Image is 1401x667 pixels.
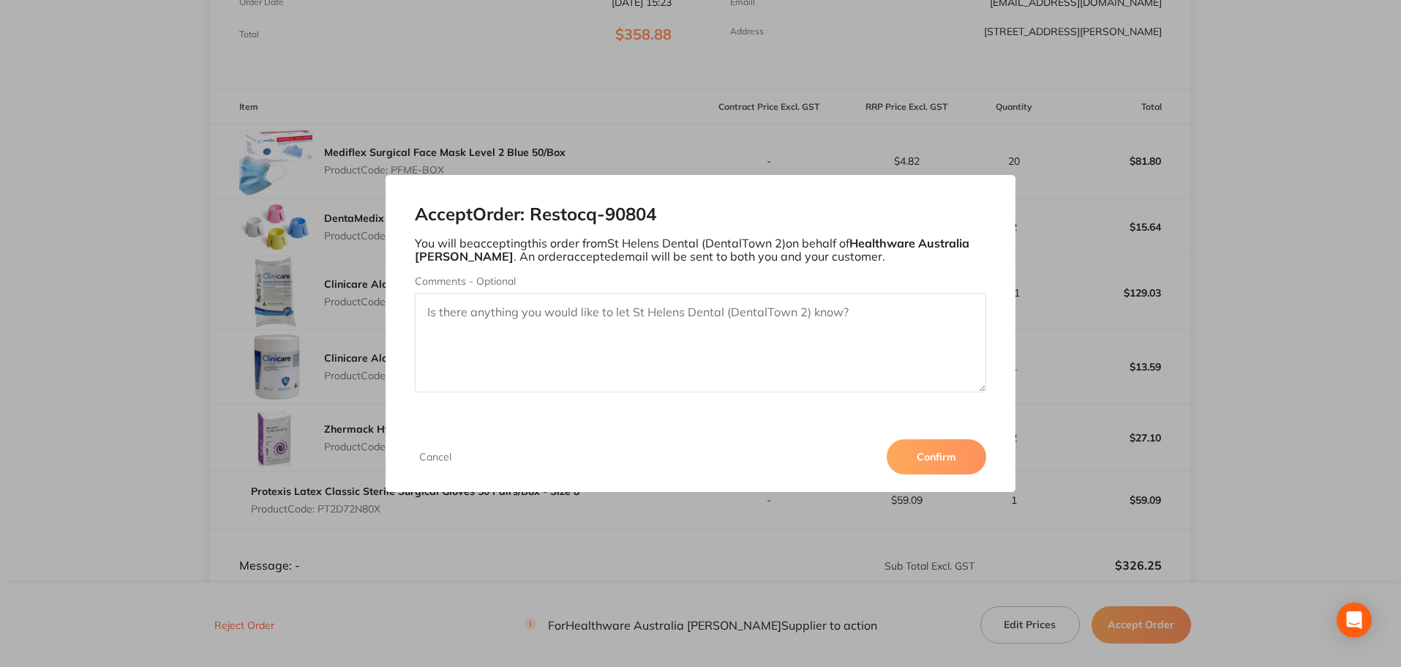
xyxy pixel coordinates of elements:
div: Open Intercom Messenger [1337,603,1372,638]
b: Healthware Australia [PERSON_NAME] [415,236,969,264]
button: Confirm [887,439,986,474]
h2: Accept Order: Restocq- 90804 [415,204,987,225]
p: You will be accepting this order from St Helens Dental (DentalTown 2) on behalf of . An order acc... [415,236,987,264]
label: Comments - Optional [415,275,987,287]
button: Cancel [415,450,456,463]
